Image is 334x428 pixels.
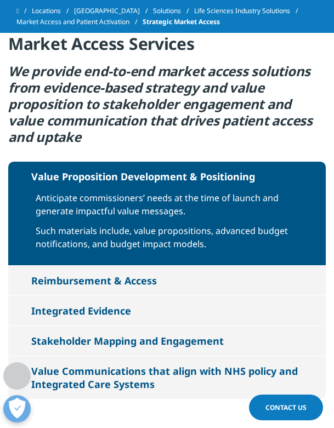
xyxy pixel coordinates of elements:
[8,296,326,326] button: Integrated Evidence
[249,395,323,420] a: Contact Us
[8,266,326,295] button: Reimbursement & Access
[16,16,143,27] a: Market Access and Patient Activation
[36,224,298,257] p: Such materials include, value propositions, advanced budget notifications, and budget impact models.
[194,5,303,16] a: Life Sciences Industry Solutions
[31,364,318,391] div: Value Communications that align with NHS policy and Integrated Care Systems
[74,5,153,16] a: [GEOGRAPHIC_DATA]
[143,16,220,27] span: Strategic Market Access
[31,304,131,317] div: Integrated Evidence
[153,5,194,16] a: Solutions
[36,191,298,224] p: Anticipate commissioners’ needs at the time of launch and generate impactful value messages.
[3,395,31,423] button: Open Preferences
[31,334,224,347] div: Stakeholder Mapping and Engagement
[8,162,326,191] button: Value Proposition Development & Positioning
[31,170,255,183] div: Value Proposition Development & Positioning
[8,356,326,399] button: Value Communications that align with NHS policy and Integrated Care Systems
[31,274,157,287] div: Reimbursement & Access
[265,403,307,412] span: Contact Us
[32,5,74,16] a: Locations
[8,33,326,63] h4: Market Access Services
[8,62,313,146] em: We provide end-to-end market access solutions from evidence-based strategy and value proposition ...
[8,326,326,356] button: Stakeholder Mapping and Engagement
